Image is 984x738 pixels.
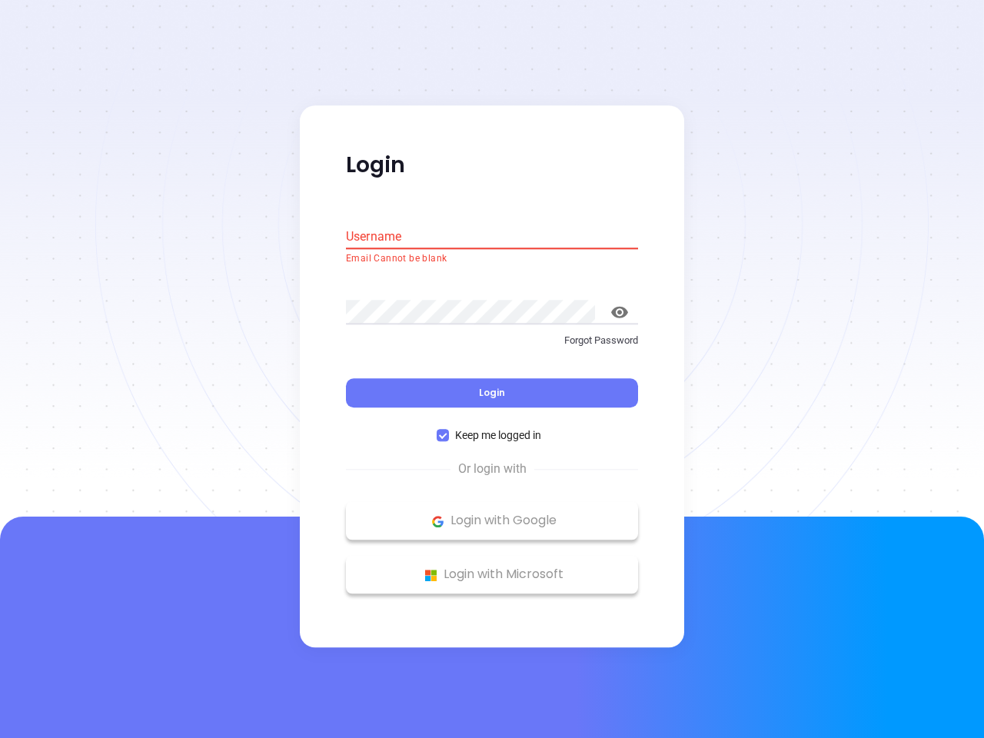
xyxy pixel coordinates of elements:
button: Microsoft Logo Login with Microsoft [346,556,638,594]
button: Login [346,379,638,408]
p: Login [346,151,638,179]
span: Or login with [450,460,534,479]
span: Keep me logged in [449,427,547,444]
button: toggle password visibility [601,294,638,331]
img: Google Logo [428,512,447,531]
img: Microsoft Logo [421,566,440,585]
span: Login [479,387,505,400]
a: Forgot Password [346,333,638,361]
p: Email Cannot be blank [346,251,638,267]
p: Forgot Password [346,333,638,348]
p: Login with Microsoft [354,563,630,587]
p: Login with Google [354,510,630,533]
button: Google Logo Login with Google [346,502,638,540]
